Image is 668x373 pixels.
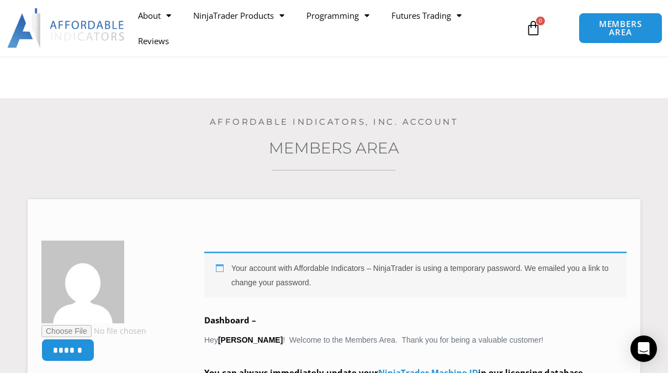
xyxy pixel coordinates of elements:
[41,241,124,323] img: 44be754baa50b697f5540c259b5f8134cebf617cbc2c5041574a760baca9125c
[127,3,521,54] nav: Menu
[218,335,283,344] strong: [PERSON_NAME]
[127,3,182,28] a: About
[509,12,558,44] a: 0
[204,315,256,326] b: Dashboard –
[269,138,399,157] a: Members Area
[630,335,657,362] div: Open Intercom Messenger
[182,3,295,28] a: NinjaTrader Products
[295,3,380,28] a: Programming
[536,17,545,25] span: 0
[127,28,180,54] a: Reviews
[579,13,662,44] a: MEMBERS AREA
[210,116,459,127] a: Affordable Indicators, Inc. Account
[590,20,651,36] span: MEMBERS AREA
[7,8,126,48] img: LogoAI | Affordable Indicators – NinjaTrader
[204,252,627,297] div: Your account with Affordable Indicators – NinjaTrader is using a temporary password. We emailed y...
[380,3,473,28] a: Futures Trading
